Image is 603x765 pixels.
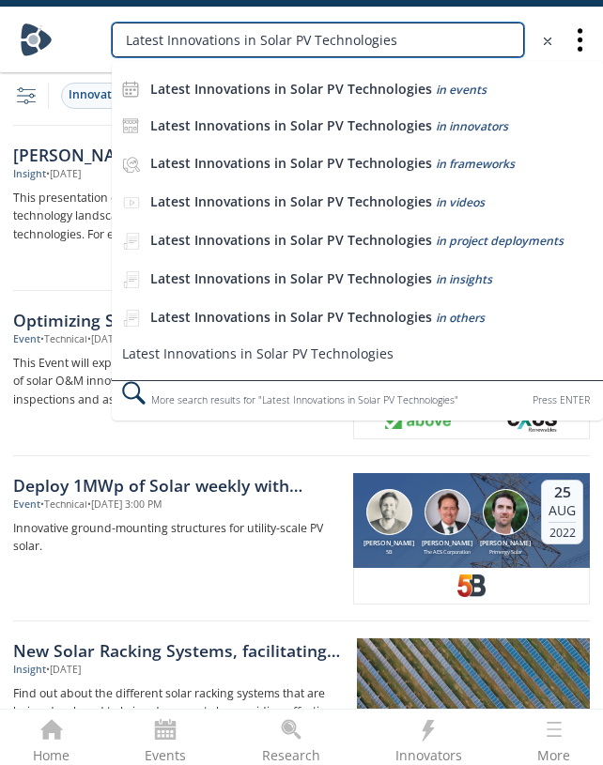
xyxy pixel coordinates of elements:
[13,354,340,410] p: This Event will explore a recraft of [PERSON_NAME] coverage of solar O&M innovation, doing a deep...
[61,83,136,109] button: Innovators
[13,167,46,182] div: Insight
[150,308,432,326] b: Latest Innovations in Solar PV Technologies
[456,574,487,597] img: 1648643588483-5B_LOGO_Color.png
[46,663,81,678] div: • [DATE]
[13,456,590,621] a: Deploy 1MWp of Solar weekly with Innovative Solar Mounting Event •Technical•[DATE] 3:00 PM Innova...
[112,337,603,370] li: Latest Innovations in Solar PV Technologies
[506,409,558,432] img: 10341150-7e72-4095-b787-0901bd481c40
[549,522,576,541] div: 2022
[69,86,129,103] div: Innovators
[112,380,603,421] div: More search results for " Latest Innovations in Solar PV Technologies "
[13,332,40,347] div: Event
[150,80,432,98] b: Latest Innovations in Solar PV Technologies
[150,116,432,134] b: Latest Innovations in Solar PV Technologies
[20,23,53,56] img: Home
[13,126,590,291] a: [PERSON_NAME] Insights - Latest Innovations in Solar PV Technologies Insight •[DATE] This present...
[13,291,590,456] a: Optimizing Solar O&M with Aerial Inspections & Digital Twins Event •Technical•[DATE] 4:00 PM This...
[549,502,576,519] div: Aug
[436,310,485,326] span: in others
[150,154,432,172] b: Latest Innovations in Solar PV Technologies
[360,548,418,556] div: 5B
[418,548,476,556] div: The AES Corporation
[122,117,139,134] img: icon
[13,519,340,557] p: Innovative ground-mounting structures for utility-scale PV solar.
[13,143,340,167] div: [PERSON_NAME] Insights - Latest Innovations in Solar PV Technologies
[40,497,162,513] div: • Technical • [DATE] 3:00 PM
[549,483,576,502] div: 25
[150,269,432,287] b: Latest Innovations in Solar PV Technologies
[385,409,451,432] img: 1612673599433-logo%5B1%5D.png
[360,539,418,549] div: [PERSON_NAME]
[533,390,590,410] div: Press ENTER
[366,489,412,535] img: Simeon Baker-Finch
[436,118,508,134] span: in innovators
[13,638,340,663] div: New Solar Racking Systems, facilitating construction and O&M
[476,539,534,549] div: [PERSON_NAME]
[13,663,46,678] div: Insight
[13,684,340,741] p: Find out about the different solar racking systems that are being developed to bring down costs b...
[476,548,534,556] div: Primergy Solar
[150,231,432,249] b: Latest Innovations in Solar PV Technologies
[436,156,515,172] span: in frameworks
[483,489,529,535] img: Adam Larner
[13,189,340,245] p: This presentation compiles a series of market studies and technology landscapes, focusing on util...
[13,473,340,497] div: Deploy 1MWp of Solar weekly with Innovative Solar Mounting
[425,489,471,535] img: Damon Tohill
[436,233,564,249] span: in project deployments
[436,194,485,210] span: in videos
[13,308,340,332] div: Optimizing Solar O&M with Aerial Inspections & Digital Twins
[436,271,492,287] span: in insights
[40,332,162,347] div: • Technical • [DATE] 4:00 PM
[418,539,476,549] div: [PERSON_NAME]
[112,23,524,57] input: Advanced Search
[13,497,40,513] div: Event
[122,81,139,98] img: icon
[436,82,487,98] span: in events
[46,167,81,182] div: • [DATE]
[150,192,432,210] b: Latest Innovations in Solar PV Technologies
